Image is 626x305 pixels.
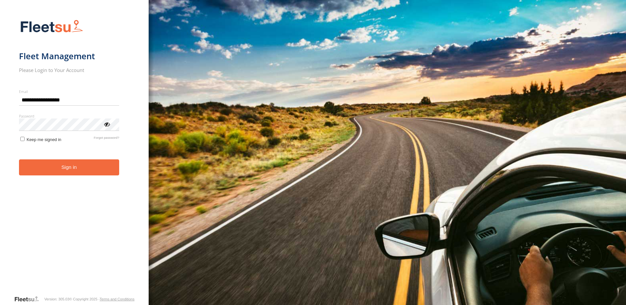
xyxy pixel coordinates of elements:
[94,136,119,142] a: Forgot password?
[14,296,44,302] a: Visit our Website
[19,51,120,62] h1: Fleet Management
[100,297,134,301] a: Terms and Conditions
[19,159,120,175] button: Sign in
[20,137,25,141] input: Keep me signed in
[27,137,61,142] span: Keep me signed in
[19,89,120,94] label: Email
[44,297,69,301] div: Version: 305.03
[19,18,84,35] img: Fleetsu
[19,67,120,73] h2: Please Login to Your Account
[19,16,130,295] form: main
[69,297,135,301] div: © Copyright 2025 -
[19,114,120,118] label: Password
[103,121,110,127] div: ViewPassword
